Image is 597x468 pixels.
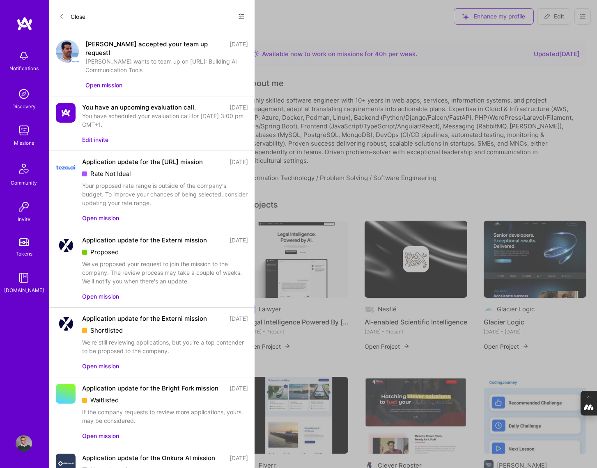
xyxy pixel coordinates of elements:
[82,454,215,462] div: Application update for the Onkura AI mission
[71,57,80,66] img: Company logo
[230,40,248,57] div: [DATE]
[14,159,34,178] img: Community
[56,103,76,123] img: Company Logo
[16,199,32,215] img: Invite
[82,236,207,244] div: Application update for the Externi mission
[82,169,248,178] div: Rate Not Ideal
[82,408,248,425] div: If the company requests to review more applications, yours may be considered.
[85,81,122,89] button: Open mission
[16,249,32,258] div: Tokens
[14,139,34,147] div: Missions
[82,112,248,129] div: You have scheduled your evaluation call for [DATE] 3:00 pm GMT+1.
[230,103,248,112] div: [DATE]
[82,214,119,222] button: Open mission
[82,158,203,166] div: Application update for the [URL] mission
[230,314,248,323] div: [DATE]
[82,326,248,335] div: Shortlisted
[82,314,207,323] div: Application update for the Externi mission
[230,384,248,393] div: [DATE]
[82,248,248,256] div: Proposed
[230,454,248,462] div: [DATE]
[82,384,218,393] div: Application update for the Bright Fork mission
[85,57,248,74] div: [PERSON_NAME] wants to team up on [URL]: Building AI Communication Tools
[82,338,248,355] div: We're still reviewing applications, but you're a top contender to be proposed to the company.
[4,286,44,294] div: [DOMAIN_NAME]
[230,236,248,244] div: [DATE]
[56,40,79,63] img: user avatar
[85,40,225,57] div: [PERSON_NAME] accepted your team up request!
[16,122,32,139] img: teamwork
[18,215,30,224] div: Invite
[82,103,196,112] div: You have an upcoming evaluation call.
[16,86,32,102] img: discovery
[12,102,36,111] div: Discovery
[59,10,85,23] button: Close
[16,435,32,452] img: User Avatar
[16,269,32,286] img: guide book
[82,135,108,144] button: Edit invite
[82,362,119,370] button: Open mission
[14,435,34,452] a: User Avatar
[11,178,37,187] div: Community
[56,158,76,177] img: Company Logo
[82,396,248,404] div: Waitlisted
[16,16,33,31] img: logo
[82,181,248,207] div: Your proposed rate range is outside of the company's budget. To improve your chances of being sel...
[230,158,248,166] div: [DATE]
[82,292,119,301] button: Open mission
[59,239,73,253] img: Company Logo
[19,238,29,246] img: tokens
[59,317,73,331] img: Company Logo
[82,260,248,285] div: We've proposed your request to join the mission to the company. The review process may take a cou...
[82,431,119,440] button: Open mission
